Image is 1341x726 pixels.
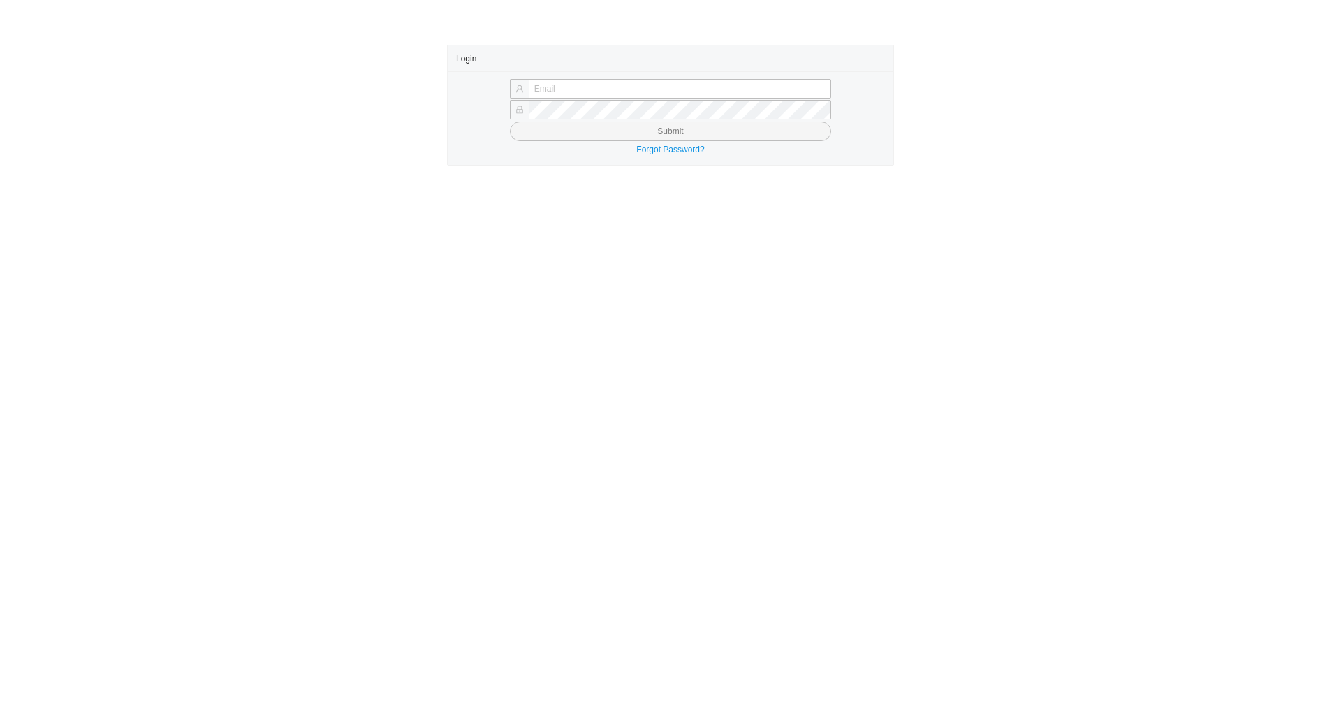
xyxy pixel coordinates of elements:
input: Email [529,79,831,99]
span: user [515,85,524,93]
div: Login [456,45,885,71]
span: lock [515,106,524,114]
button: Submit [510,122,831,141]
a: Forgot Password? [636,145,704,154]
